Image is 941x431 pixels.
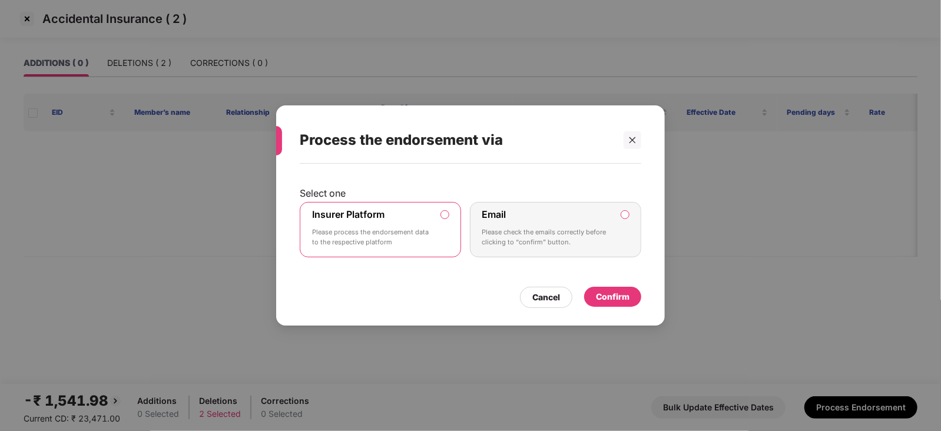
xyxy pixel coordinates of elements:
span: close [628,136,637,144]
div: Cancel [532,291,560,304]
label: Email [482,208,506,220]
div: Confirm [596,290,629,303]
p: Please check the emails correctly before clicking to “confirm” button. [482,227,613,248]
div: Process the endorsement via [300,117,613,163]
input: Insurer PlatformPlease process the endorsement data to the respective platform [441,211,449,218]
p: Select one [300,187,641,199]
label: Insurer Platform [312,208,385,220]
input: EmailPlease check the emails correctly before clicking to “confirm” button. [621,211,629,218]
p: Please process the endorsement data to the respective platform [312,227,432,248]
